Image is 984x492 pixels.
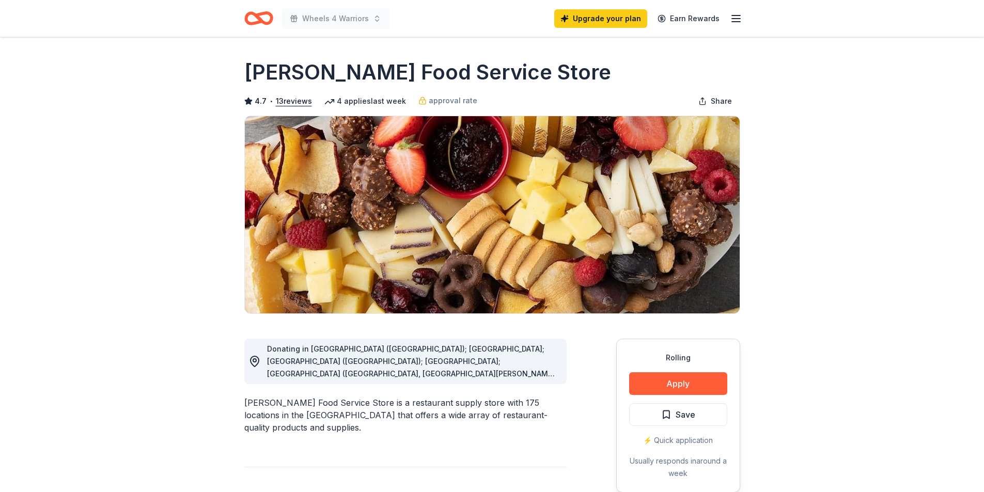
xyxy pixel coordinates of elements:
[269,97,273,105] span: •
[629,434,727,447] div: ⚡️ Quick application
[676,408,695,421] span: Save
[302,12,369,25] span: Wheels 4 Warriors
[418,94,477,107] a: approval rate
[554,9,647,28] a: Upgrade your plan
[629,455,727,480] div: Usually responds in around a week
[244,58,611,87] h1: [PERSON_NAME] Food Service Store
[245,116,740,313] img: Image for Gordon Food Service Store
[276,95,312,107] button: 13reviews
[690,91,740,112] button: Share
[255,95,267,107] span: 4.7
[244,396,567,434] div: [PERSON_NAME] Food Service Store is a restaurant supply store with 175 locations in the [GEOGRAPH...
[629,352,727,364] div: Rolling
[711,95,732,107] span: Share
[282,8,389,29] button: Wheels 4 Warriors
[629,372,727,395] button: Apply
[429,94,477,107] span: approval rate
[629,403,727,426] button: Save
[244,6,273,30] a: Home
[651,9,726,28] a: Earn Rewards
[324,95,406,107] div: 4 applies last week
